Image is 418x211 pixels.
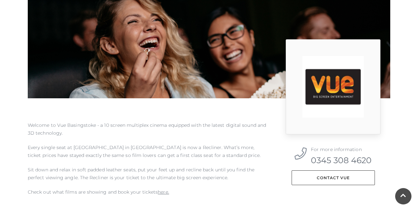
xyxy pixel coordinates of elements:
p: Welcome to Vue Basingstoke - a 10 screen multiplex cinema equipped with the latest digital sound ... [28,121,266,137]
p: Every single seat at [GEOGRAPHIC_DATA] in [GEOGRAPHIC_DATA] is now a Recliner. What’s more, ticke... [28,144,266,159]
a: 0345 308 4620 [311,156,372,164]
a: Contact Vue [292,170,375,185]
p: Sit down and relax in soft padded leather seats, put your feet up and recline back until you find... [28,166,266,182]
p: Check out what films are showing and book your tickets [28,188,266,196]
a: here. [158,189,169,195]
p: For more information [311,145,372,153]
